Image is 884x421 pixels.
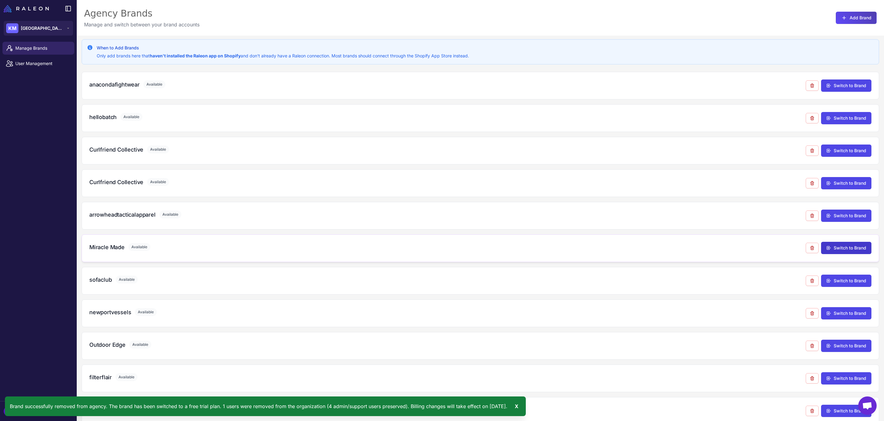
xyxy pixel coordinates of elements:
[4,5,51,12] a: Raleon Logo
[5,396,526,416] div: Brand successfully removed from agency. The brand has been switched to a free trial plan. 1 users...
[15,60,69,67] span: User Management
[2,42,74,55] a: Manage Brands
[89,373,112,381] h3: filterflair
[821,340,871,352] button: Switch to Brand
[21,25,64,32] span: [GEOGRAPHIC_DATA]
[806,341,819,351] button: Remove from agency
[4,21,73,36] button: KM[GEOGRAPHIC_DATA]
[821,405,871,417] button: Switch to Brand
[89,308,131,316] h3: newportvessels
[89,113,117,121] h3: hellobatch
[806,145,819,156] button: Remove from agency
[15,45,69,52] span: Manage Brands
[6,23,18,33] div: KM
[97,44,469,51] h3: When to Add Brands
[806,80,819,91] button: Remove from agency
[115,373,138,381] span: Available
[128,243,150,251] span: Available
[97,52,469,59] p: Only add brands here that and don't already have a Raleon connection. Most brands should connect ...
[821,112,871,124] button: Switch to Brand
[512,401,521,411] div: X
[806,113,819,123] button: Remove from agency
[89,276,112,284] h3: sofaclub
[858,396,877,415] div: Open chat
[821,372,871,384] button: Switch to Brand
[4,406,16,416] div: MS
[147,145,169,153] span: Available
[89,210,156,219] h3: arrowheadtacticalapparel
[143,80,165,88] span: Available
[836,12,877,24] button: Add Brand
[89,243,125,251] h3: Miracle Made
[821,79,871,92] button: Switch to Brand
[84,21,200,28] p: Manage and switch between your brand accounts
[129,341,151,349] span: Available
[821,145,871,157] button: Switch to Brand
[150,53,241,58] strong: haven't installed the Raleon app on Shopify
[806,373,819,384] button: Remove from agency
[821,210,871,222] button: Switch to Brand
[806,178,819,188] button: Remove from agency
[821,275,871,287] button: Switch to Brand
[806,210,819,221] button: Remove from agency
[147,178,169,186] span: Available
[806,308,819,319] button: Remove from agency
[89,341,126,349] h3: Outdoor Edge
[821,177,871,189] button: Switch to Brand
[806,276,819,286] button: Remove from agency
[89,178,143,186] h3: Curlfriend Collective
[4,5,49,12] img: Raleon Logo
[2,57,74,70] a: User Management
[84,7,200,20] div: Agency Brands
[806,243,819,253] button: Remove from agency
[89,145,143,154] h3: Curlfriend Collective
[159,210,181,218] span: Available
[821,242,871,254] button: Switch to Brand
[120,113,142,121] span: Available
[116,276,138,284] span: Available
[89,80,140,89] h3: anacondafightwear
[806,406,819,416] button: Remove from agency
[821,307,871,319] button: Switch to Brand
[135,308,157,316] span: Available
